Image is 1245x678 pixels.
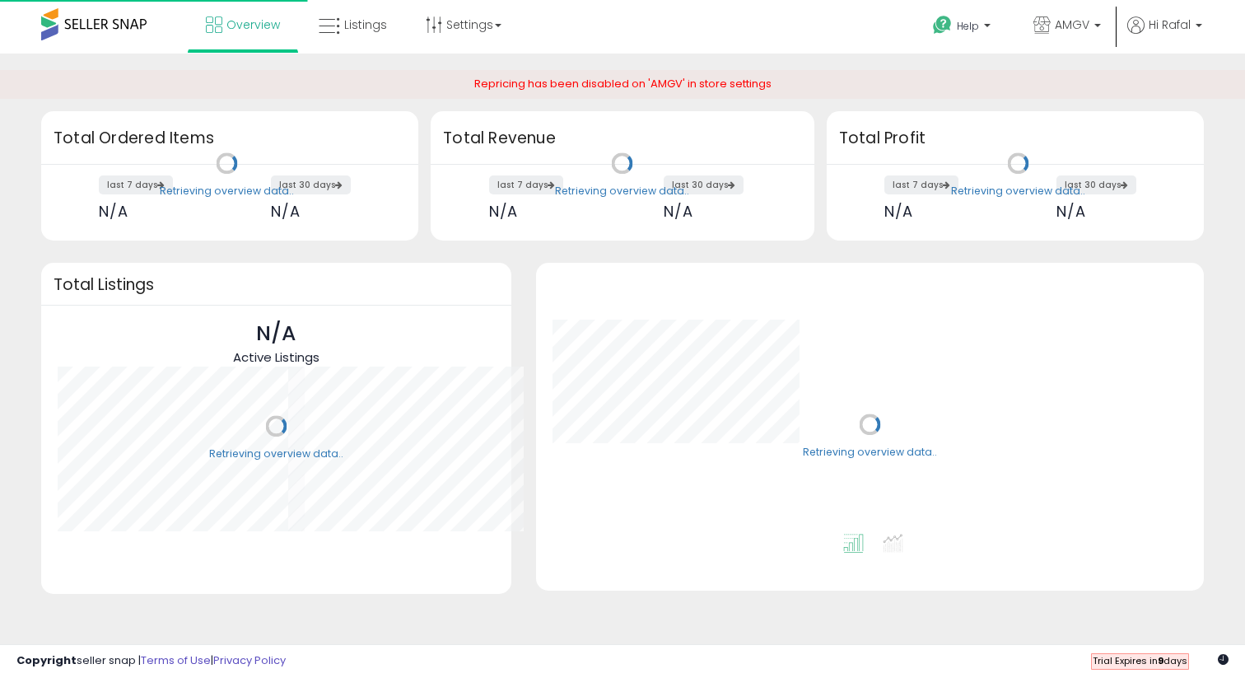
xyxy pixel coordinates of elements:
span: Trial Expires in days [1093,654,1187,667]
span: Help [957,19,979,33]
strong: Copyright [16,652,77,668]
div: Retrieving overview data.. [555,184,689,199]
i: Get Help [932,15,953,35]
a: Terms of Use [141,652,211,668]
div: Retrieving overview data.. [160,184,294,199]
div: Retrieving overview data.. [951,184,1085,199]
a: Hi Rafal [1127,16,1202,54]
div: Retrieving overview data.. [803,445,937,460]
span: Listings [344,16,387,33]
div: seller snap | | [16,653,286,669]
span: Overview [226,16,280,33]
span: Hi Rafal [1149,16,1191,33]
span: AMGV [1055,16,1089,33]
a: Privacy Policy [213,652,286,668]
b: 9 [1158,654,1163,667]
a: Help [920,2,1007,54]
span: Repricing has been disabled on 'AMGV' in store settings [474,76,772,91]
div: Retrieving overview data.. [209,447,343,461]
